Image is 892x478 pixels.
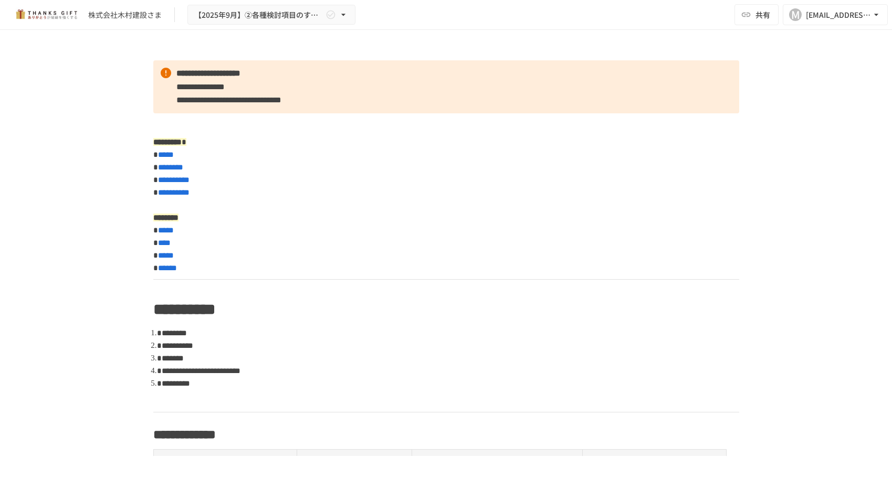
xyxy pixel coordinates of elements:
[187,5,355,25] button: 【2025年9月】②各種検討項目のすり合わせ/ THANKS GIFTキックオフMTG
[783,4,888,25] button: M[EMAIL_ADDRESS][DOMAIN_NAME]
[88,9,162,20] div: 株式会社木村建設さま
[734,4,779,25] button: 共有
[806,8,871,22] div: [EMAIL_ADDRESS][DOMAIN_NAME]
[13,6,80,23] img: mMP1OxWUAhQbsRWCurg7vIHe5HqDpP7qZo7fRoNLXQh
[755,9,770,20] span: 共有
[194,8,323,22] span: 【2025年9月】②各種検討項目のすり合わせ/ THANKS GIFTキックオフMTG
[789,8,802,21] div: M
